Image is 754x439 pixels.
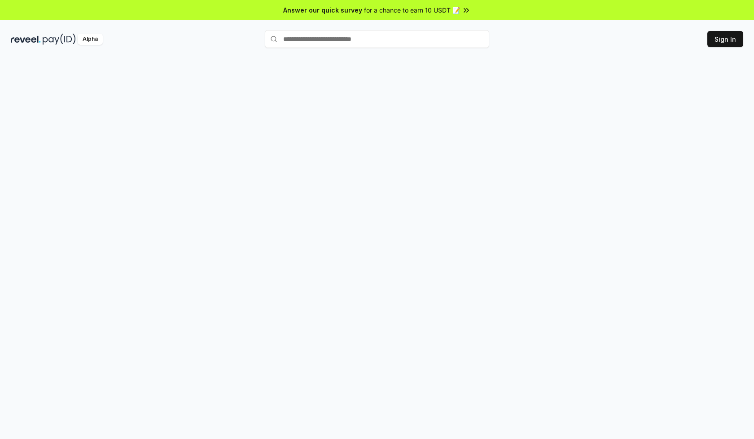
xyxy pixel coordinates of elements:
[364,5,460,15] span: for a chance to earn 10 USDT 📝
[283,5,362,15] span: Answer our quick survey
[11,34,41,45] img: reveel_dark
[707,31,743,47] button: Sign In
[43,34,76,45] img: pay_id
[78,34,103,45] div: Alpha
